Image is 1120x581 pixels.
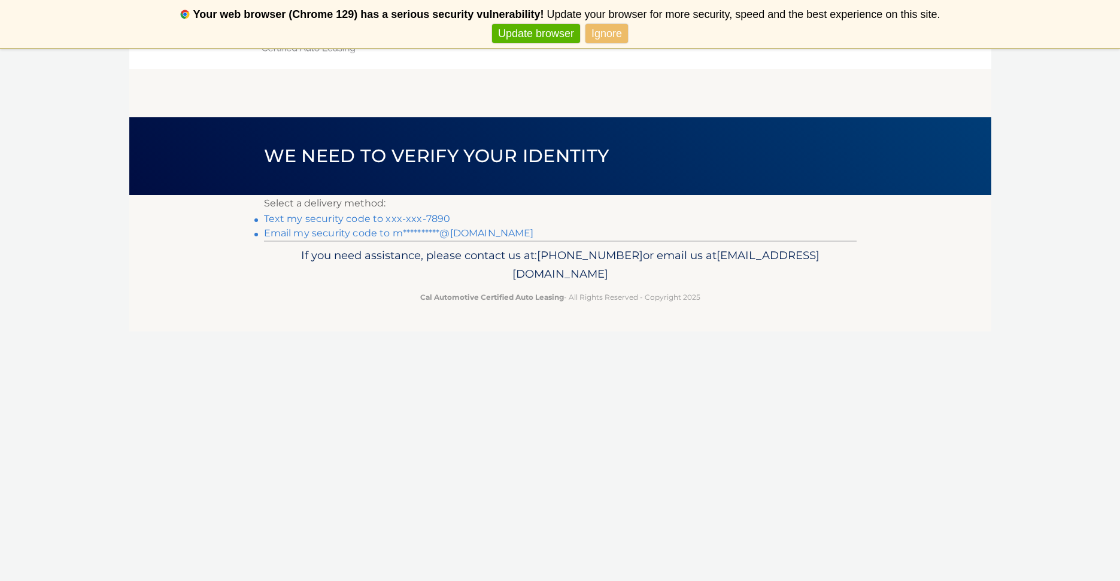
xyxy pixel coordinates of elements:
[492,24,580,44] a: Update browser
[537,248,643,262] span: [PHONE_NUMBER]
[193,8,544,20] b: Your web browser (Chrome 129) has a serious security vulnerability!
[264,195,857,212] p: Select a delivery method:
[264,145,609,167] span: We need to verify your identity
[585,24,628,44] a: Ignore
[272,291,849,303] p: - All Rights Reserved - Copyright 2025
[272,246,849,284] p: If you need assistance, please contact us at: or email us at
[264,227,534,239] a: Email my security code to m**********@[DOMAIN_NAME]
[264,213,451,224] a: Text my security code to xxx-xxx-7890
[547,8,940,20] span: Update your browser for more security, speed and the best experience on this site.
[420,293,564,302] strong: Cal Automotive Certified Auto Leasing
